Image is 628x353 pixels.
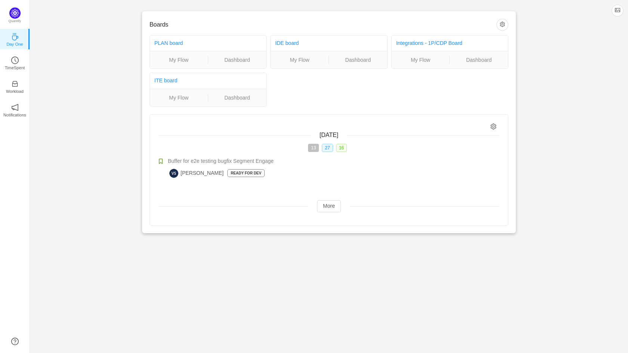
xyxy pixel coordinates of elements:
a: Buffer for e2e testing bugfix Segment Engage [168,157,499,165]
a: IDE board [275,40,299,46]
button: icon: picture [612,4,624,16]
a: My Flow [392,56,450,64]
a: My Flow [150,56,208,64]
i: icon: inbox [11,80,19,88]
a: ITE board [154,77,177,83]
a: My Flow [271,56,329,64]
span: 13 [308,144,319,152]
i: icon: clock-circle [11,57,19,64]
a: Dashboard [450,56,508,64]
span: [PERSON_NAME] [169,169,224,178]
h3: Boards [150,21,496,28]
a: icon: clock-circleTimeSpent [11,59,19,66]
i: icon: coffee [11,33,19,40]
span: 16 [336,144,347,152]
a: icon: coffeeDay One [11,35,19,43]
a: Dashboard [329,56,387,64]
img: VS [169,169,178,178]
i: icon: setting [490,124,497,130]
a: Dashboard [208,56,267,64]
p: Notifications [3,112,26,118]
a: PLAN board [154,40,183,46]
p: Day One [6,41,23,48]
p: TimeSpent [5,64,25,71]
a: icon: question-circle [11,338,19,345]
a: Integrations - 1P/CDP Board [396,40,462,46]
span: 27 [322,144,333,152]
a: icon: notificationNotifications [11,106,19,113]
i: icon: notification [11,104,19,111]
button: More [317,200,341,212]
span: [DATE] [320,132,338,138]
a: My Flow [150,94,208,102]
button: icon: setting [496,19,508,31]
img: Quantify [9,7,21,19]
p: Workload [6,88,24,95]
p: READY FOR DEV [228,170,264,177]
span: Buffer for e2e testing bugfix Segment Engage [168,157,274,165]
a: Dashboard [208,94,267,102]
a: icon: inboxWorkload [11,82,19,90]
p: Quantify [9,19,21,24]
